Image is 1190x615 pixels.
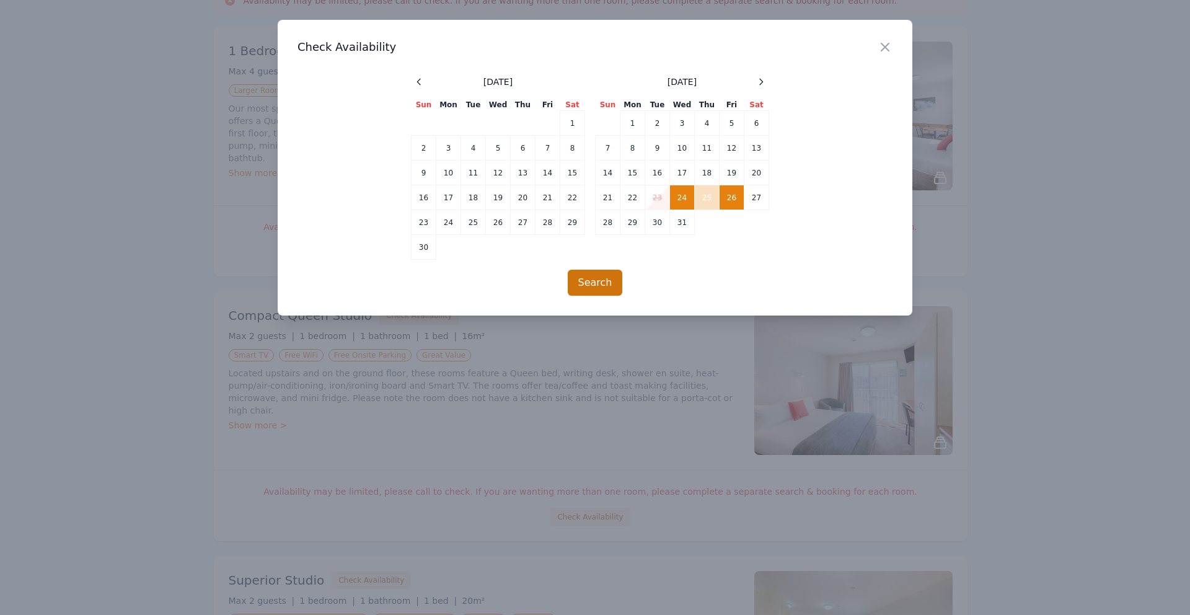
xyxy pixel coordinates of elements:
[486,161,511,185] td: 12
[412,161,436,185] td: 9
[412,210,436,235] td: 23
[436,136,461,161] td: 3
[596,210,620,235] td: 28
[645,111,670,136] td: 2
[412,235,436,260] td: 30
[511,136,535,161] td: 6
[436,210,461,235] td: 24
[695,136,720,161] td: 11
[486,136,511,161] td: 5
[596,185,620,210] td: 21
[511,210,535,235] td: 27
[560,185,585,210] td: 22
[744,136,769,161] td: 13
[670,210,695,235] td: 31
[695,185,720,210] td: 25
[620,136,645,161] td: 8
[486,210,511,235] td: 26
[560,210,585,235] td: 29
[560,111,585,136] td: 1
[695,161,720,185] td: 18
[645,185,670,210] td: 23
[461,136,486,161] td: 4
[695,99,720,111] th: Thu
[670,161,695,185] td: 17
[720,111,744,136] td: 5
[560,136,585,161] td: 8
[720,161,744,185] td: 19
[670,111,695,136] td: 3
[670,185,695,210] td: 24
[436,161,461,185] td: 10
[535,99,560,111] th: Fri
[560,99,585,111] th: Sat
[436,185,461,210] td: 17
[620,210,645,235] td: 29
[744,111,769,136] td: 6
[620,99,645,111] th: Mon
[596,99,620,111] th: Sun
[645,210,670,235] td: 30
[461,210,486,235] td: 25
[645,161,670,185] td: 16
[412,136,436,161] td: 2
[461,185,486,210] td: 18
[412,99,436,111] th: Sun
[720,185,744,210] td: 26
[461,161,486,185] td: 11
[297,40,892,55] h3: Check Availability
[511,161,535,185] td: 13
[645,136,670,161] td: 9
[412,185,436,210] td: 16
[620,111,645,136] td: 1
[720,136,744,161] td: 12
[535,136,560,161] td: 7
[645,99,670,111] th: Tue
[670,99,695,111] th: Wed
[596,136,620,161] td: 7
[486,99,511,111] th: Wed
[511,99,535,111] th: Thu
[511,185,535,210] td: 20
[744,161,769,185] td: 20
[560,161,585,185] td: 15
[436,99,461,111] th: Mon
[720,99,744,111] th: Fri
[483,76,513,88] span: [DATE]
[486,185,511,210] td: 19
[695,111,720,136] td: 4
[535,210,560,235] td: 28
[535,161,560,185] td: 14
[461,99,486,111] th: Tue
[568,270,623,296] button: Search
[744,99,769,111] th: Sat
[744,185,769,210] td: 27
[596,161,620,185] td: 14
[668,76,697,88] span: [DATE]
[535,185,560,210] td: 21
[670,136,695,161] td: 10
[620,185,645,210] td: 22
[620,161,645,185] td: 15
